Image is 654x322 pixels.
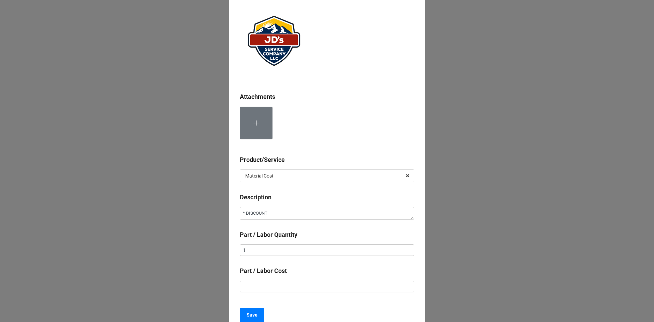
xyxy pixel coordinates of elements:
[240,9,308,73] img: user-attachments%2Flegacy%2Fextension-attachments%2FePqffAuANl%2FJDServiceCoLogo_website.png
[240,155,285,165] label: Product/Service
[240,92,275,102] label: Attachments
[245,173,274,178] div: Material Cost
[240,266,287,276] label: Part / Labor Cost
[240,207,414,220] textarea: * DISCOUNT
[240,230,297,240] label: Part / Labor Quantity
[240,193,271,202] label: Description
[247,311,258,319] b: Save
